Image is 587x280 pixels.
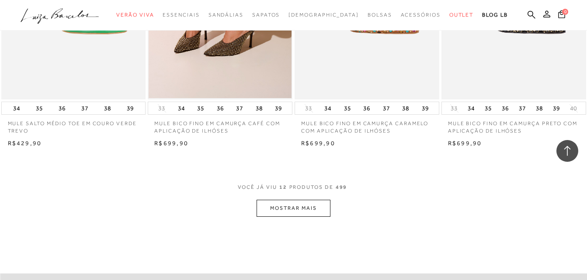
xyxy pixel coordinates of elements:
button: 0 [556,10,568,21]
span: Outlet [449,12,474,18]
span: [DEMOGRAPHIC_DATA] [288,12,359,18]
button: 36 [214,102,226,114]
a: categoryNavScreenReaderText [208,7,243,23]
a: MULE SALTO MÉDIO TOE EM COURO VERDE TREVO [1,115,146,135]
button: 34 [465,102,477,114]
button: 40 [567,104,580,113]
span: R$699,90 [448,140,482,147]
span: R$699,90 [154,140,188,147]
button: 39 [419,102,431,114]
button: MOSTRAR MAIS [257,200,330,217]
a: BLOG LB [482,7,507,23]
a: categoryNavScreenReaderText [252,7,280,23]
span: Essenciais [163,12,199,18]
button: 34 [322,102,334,114]
button: 37 [79,102,91,114]
a: categoryNavScreenReaderText [163,7,199,23]
button: 38 [533,102,545,114]
button: 33 [156,104,168,113]
a: MULE BICO FINO EM CAMURÇA CARAMELO COM APLICAÇÃO DE ILHÓSES [295,115,439,135]
span: Bolsas [368,12,392,18]
a: MULE BICO FINO EM CAMURÇA CAFÉ COM APLICAÇÃO DE ILHÓSES [148,115,292,135]
button: 36 [499,102,511,114]
button: 34 [175,102,188,114]
button: 35 [195,102,207,114]
button: 37 [516,102,528,114]
span: Sapatos [252,12,280,18]
span: R$429,90 [8,140,42,147]
button: 38 [101,102,114,114]
a: noSubCategoriesText [288,7,359,23]
span: Acessórios [401,12,441,18]
button: 39 [550,102,563,114]
a: categoryNavScreenReaderText [401,7,441,23]
button: 38 [253,102,265,114]
span: VOCê JÁ VIU [238,184,277,191]
span: Sandálias [208,12,243,18]
button: 33 [302,104,315,113]
button: 35 [33,102,45,114]
span: 499 [336,184,347,200]
button: 39 [272,102,285,114]
button: 37 [380,102,392,114]
a: categoryNavScreenReaderText [368,7,392,23]
span: 0 [562,9,568,15]
span: 12 [279,184,287,200]
a: categoryNavScreenReaderText [449,7,474,23]
span: PRODUTOS DE [289,184,333,191]
button: 38 [399,102,412,114]
button: 34 [10,102,23,114]
a: MULE BICO FINO EM CAMURÇA PRETO COM APLICAÇÃO DE ILHÓSES [441,115,586,135]
button: 39 [124,102,136,114]
button: 35 [341,102,354,114]
button: 37 [233,102,246,114]
button: 36 [56,102,68,114]
span: R$699,90 [301,140,335,147]
button: 36 [361,102,373,114]
button: 33 [448,104,460,113]
a: categoryNavScreenReaderText [116,7,154,23]
span: Verão Viva [116,12,154,18]
button: 35 [482,102,494,114]
span: BLOG LB [482,12,507,18]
